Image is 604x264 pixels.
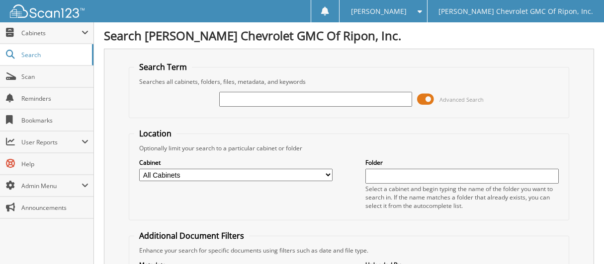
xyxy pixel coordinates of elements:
span: User Reports [21,138,82,146]
span: Search [21,51,87,59]
span: Help [21,160,88,168]
legend: Additional Document Filters [134,230,249,241]
span: Advanced Search [439,96,484,103]
span: Cabinets [21,29,82,37]
span: [PERSON_NAME] [351,8,407,14]
span: Scan [21,72,88,81]
div: Select a cabinet and begin typing the name of the folder you want to search in. If the name match... [365,185,559,210]
div: Enhance your search for specific documents using filters such as date and file type. [134,246,563,255]
label: Folder [365,158,559,167]
span: Announcements [21,203,88,212]
span: Admin Menu [21,182,82,190]
span: [PERSON_NAME] Chevrolet GMC Of Ripon, Inc. [438,8,593,14]
legend: Search Term [134,62,192,72]
label: Cabinet [139,158,333,167]
span: Reminders [21,94,88,103]
div: Optionally limit your search to a particular cabinet or folder [134,144,563,152]
img: scan123-logo-white.svg [10,4,85,18]
span: Bookmarks [21,116,88,125]
div: Searches all cabinets, folders, files, metadata, and keywords [134,77,563,86]
legend: Location [134,128,176,139]
h1: Search [PERSON_NAME] Chevrolet GMC Of Ripon, Inc. [104,27,594,44]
